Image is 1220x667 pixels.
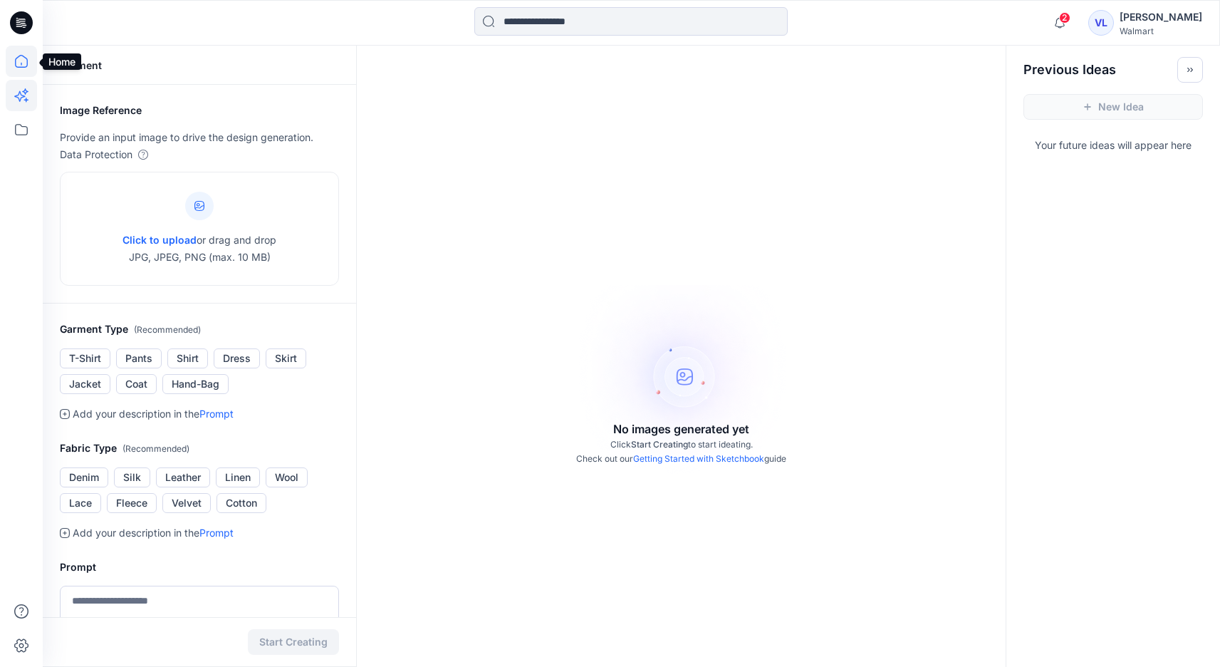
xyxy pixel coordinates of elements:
[114,467,150,487] button: Silk
[60,102,339,119] h2: Image Reference
[122,234,197,246] span: Click to upload
[60,440,339,457] h2: Fabric Type
[122,443,189,454] span: ( Recommended )
[266,348,306,368] button: Skirt
[122,232,276,266] p: or drag and drop JPG, JPEG, PNG (max. 10 MB)
[162,493,211,513] button: Velvet
[60,321,339,338] h2: Garment Type
[1177,57,1203,83] button: Toggle idea bar
[576,438,786,466] p: Click to start ideating. Check out our guide
[1006,131,1220,154] p: Your future ideas will appear here
[116,348,162,368] button: Pants
[217,493,266,513] button: Cotton
[60,374,110,394] button: Jacket
[1088,10,1114,36] div: VL
[1023,61,1116,78] h2: Previous Ideas
[214,348,260,368] button: Dress
[631,439,688,450] span: Start Creating
[60,348,110,368] button: T-Shirt
[60,467,108,487] button: Denim
[1120,26,1202,36] div: Walmart
[199,408,234,420] a: Prompt
[60,146,132,163] p: Data Protection
[116,374,157,394] button: Coat
[156,467,210,487] button: Leather
[266,467,308,487] button: Wool
[60,493,101,513] button: Lace
[613,420,749,438] p: No images generated yet
[134,324,201,335] span: ( Recommended )
[1059,12,1070,24] span: 2
[60,559,339,576] h2: Prompt
[73,524,234,542] p: Add your description in the
[60,129,339,146] p: Provide an input image to drive the design generation.
[1120,9,1202,26] div: [PERSON_NAME]
[199,527,234,539] a: Prompt
[216,467,260,487] button: Linen
[162,374,229,394] button: Hand-Bag
[633,453,764,464] a: Getting Started with Sketchbook
[73,405,234,423] p: Add your description in the
[107,493,157,513] button: Fleece
[167,348,208,368] button: Shirt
